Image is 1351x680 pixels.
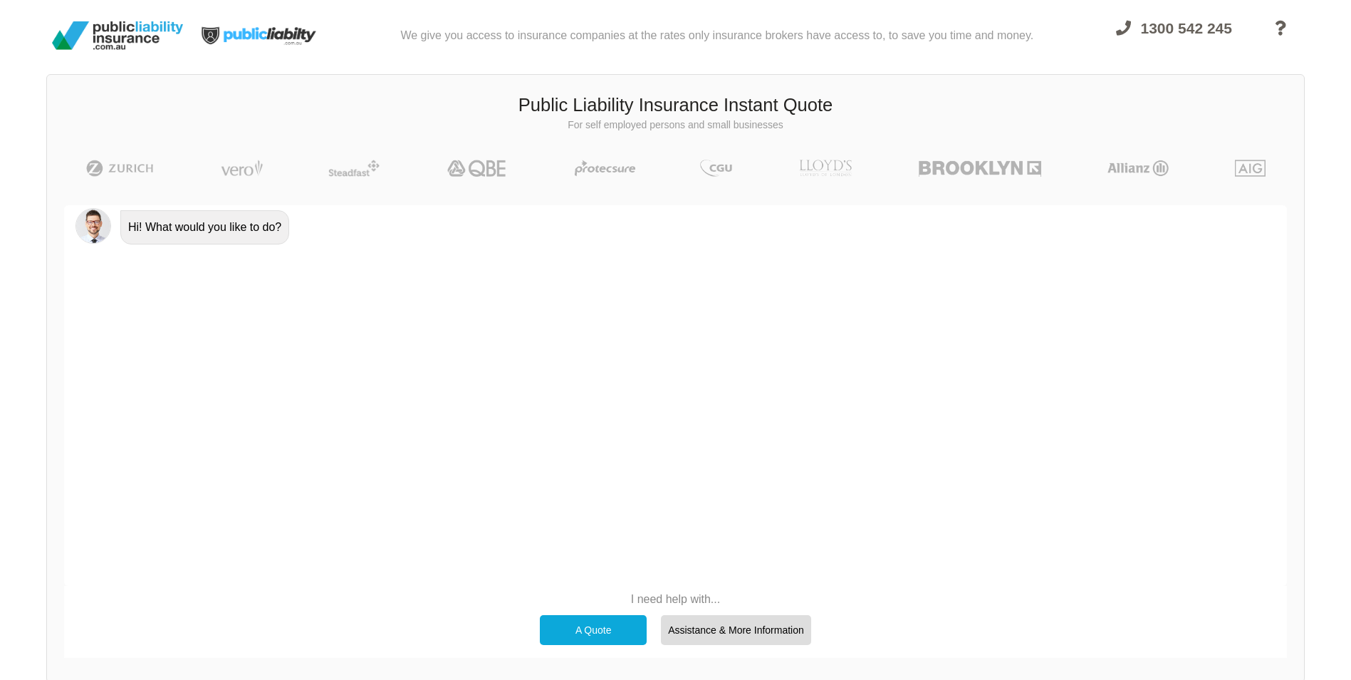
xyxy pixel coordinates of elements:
[540,615,647,645] div: A Quote
[913,160,1046,177] img: Brooklyn | Public Liability Insurance
[323,160,385,177] img: Steadfast | Public Liability Insurance
[75,208,111,244] img: Chatbot | PLI
[400,6,1033,66] div: We give you access to insurance companies at the rates only insurance brokers have access to, to ...
[120,210,289,244] div: Hi! What would you like to do?
[661,615,811,645] div: Assistance & More Information
[1103,11,1245,66] a: 1300 542 245
[189,6,331,66] img: Public Liability Insurance Light
[46,16,189,56] img: Public Liability Insurance
[58,118,1293,133] p: For self employed persons and small businesses
[791,160,860,177] img: LLOYD's | Public Liability Insurance
[533,592,818,607] p: I need help with...
[439,160,516,177] img: QBE | Public Liability Insurance
[1229,160,1271,177] img: AIG | Public Liability Insurance
[694,160,737,177] img: CGU | Public Liability Insurance
[1100,160,1176,177] img: Allianz | Public Liability Insurance
[80,160,160,177] img: Zurich | Public Liability Insurance
[58,93,1293,118] h3: Public Liability Insurance Instant Quote
[214,160,269,177] img: Vero | Public Liability Insurance
[569,160,641,177] img: Protecsure | Public Liability Insurance
[1141,20,1232,36] span: 1300 542 245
